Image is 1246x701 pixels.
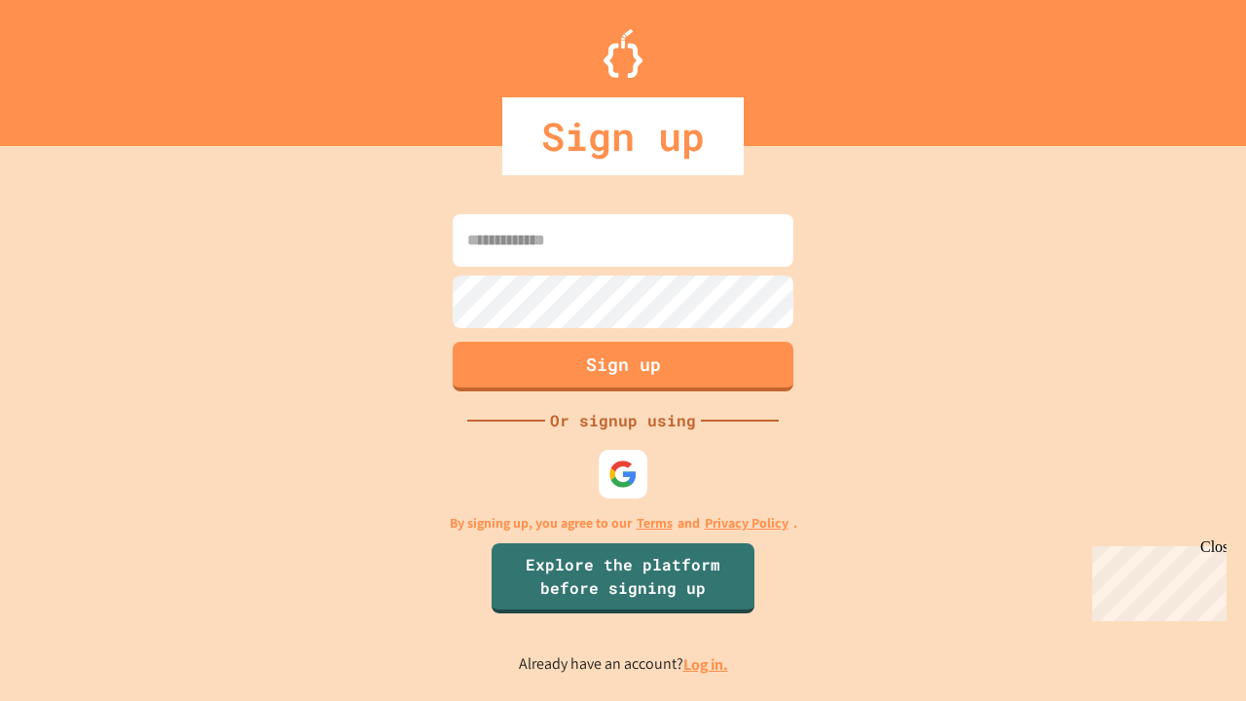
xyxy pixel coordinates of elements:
iframe: chat widget [1084,538,1227,621]
a: Terms [637,513,673,534]
button: Sign up [453,342,793,391]
a: Log in. [683,654,728,675]
p: Already have an account? [519,652,728,677]
a: Explore the platform before signing up [492,543,754,613]
img: Logo.svg [604,29,642,78]
img: google-icon.svg [608,460,638,489]
a: Privacy Policy [705,513,788,534]
div: Or signup using [545,409,701,432]
p: By signing up, you agree to our and . [450,513,797,534]
div: Chat with us now!Close [8,8,134,124]
div: Sign up [502,97,744,175]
